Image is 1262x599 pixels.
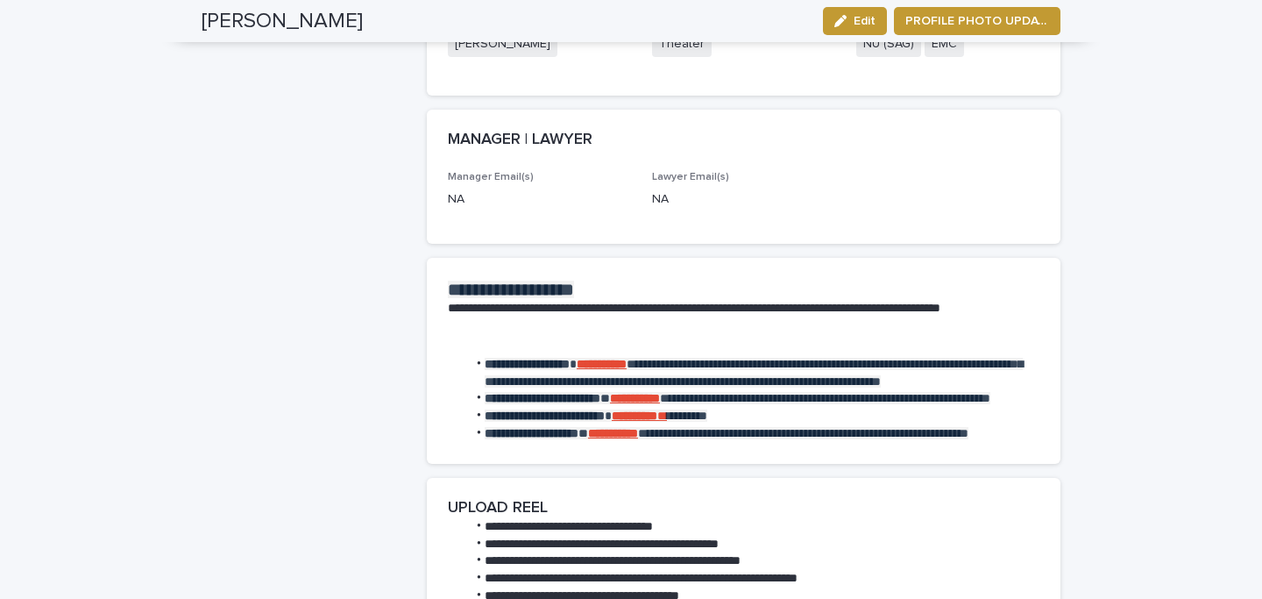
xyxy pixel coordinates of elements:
span: PROFILE PHOTO UPDATE [905,12,1049,30]
button: PROFILE PHOTO UPDATE [894,7,1060,35]
button: Edit [823,7,887,35]
h2: MANAGER | LAWYER [448,131,592,150]
span: NU (SAG) [856,32,921,57]
span: Manager Email(s) [448,172,534,182]
h2: [PERSON_NAME] [202,9,363,34]
p: NA [652,190,835,209]
h2: UPLOAD REEL [448,499,548,518]
span: Edit [854,15,876,27]
span: EMC [925,32,964,57]
span: Theater [652,32,712,57]
span: Lawyer Email(s) [652,172,729,182]
p: NA [448,190,631,209]
span: [PERSON_NAME] [448,32,557,57]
